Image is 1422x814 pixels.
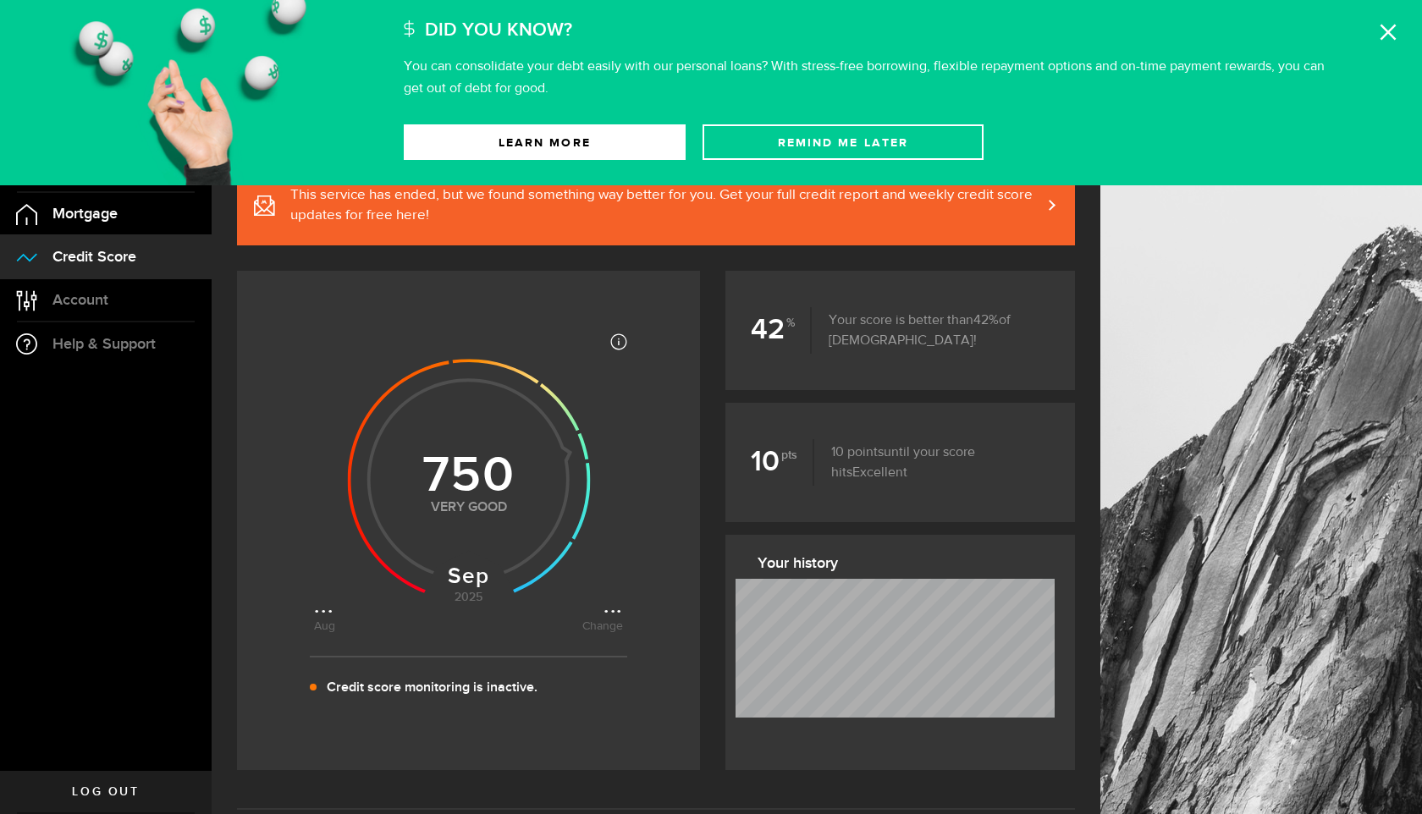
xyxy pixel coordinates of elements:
h3: Your history [758,550,1055,577]
span: This service has ended, but we found something way better for you. Get your full credit report an... [290,185,1041,226]
b: 42 [751,307,812,353]
button: Open LiveChat chat widget [14,7,64,58]
b: 10 [751,439,814,485]
button: Remind Me later [703,124,984,160]
span: Account [52,293,108,308]
span: 10 points [831,446,884,459]
p: Credit score monitoring is inactive. [327,678,537,698]
a: This service has ended, but we found something way better for you. Get your full credit report an... [237,165,1075,245]
a: Learn More [404,124,686,160]
span: Excellent [852,466,907,480]
p: Your score is better than of [DEMOGRAPHIC_DATA]! [812,311,1050,351]
span: Mortgage [52,206,118,222]
span: Credit Score [52,250,136,265]
span: Help & Support [52,337,156,352]
span: 42 [973,314,999,327]
h2: Did You Know? [425,13,572,48]
p: until your score hits [814,443,1050,483]
p: You can consolidate your debt easily with our personal loans? With stress-free borrowing, flexibl... [404,60,1325,96]
span: Log out [72,786,139,798]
